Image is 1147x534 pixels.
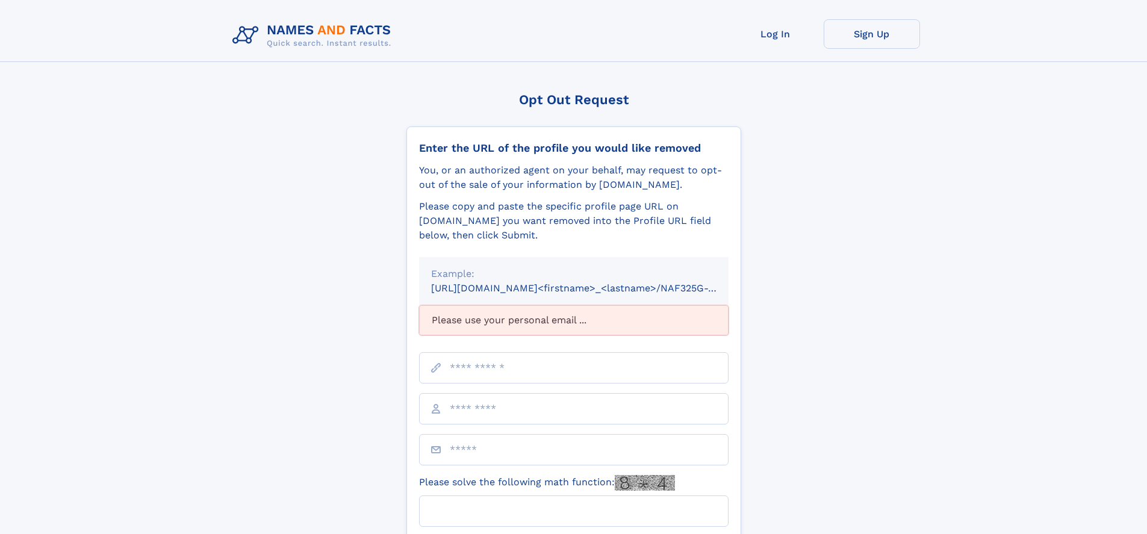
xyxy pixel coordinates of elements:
a: Sign Up [824,19,920,49]
div: Please use your personal email ... [419,305,729,335]
small: [URL][DOMAIN_NAME]<firstname>_<lastname>/NAF325G-xxxxxxxx [431,282,751,294]
img: Logo Names and Facts [228,19,401,52]
div: Enter the URL of the profile you would like removed [419,141,729,155]
div: Example: [431,267,716,281]
div: Opt Out Request [406,92,741,107]
div: You, or an authorized agent on your behalf, may request to opt-out of the sale of your informatio... [419,163,729,192]
div: Please copy and paste the specific profile page URL on [DOMAIN_NAME] you want removed into the Pr... [419,199,729,243]
a: Log In [727,19,824,49]
label: Please solve the following math function: [419,475,675,491]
